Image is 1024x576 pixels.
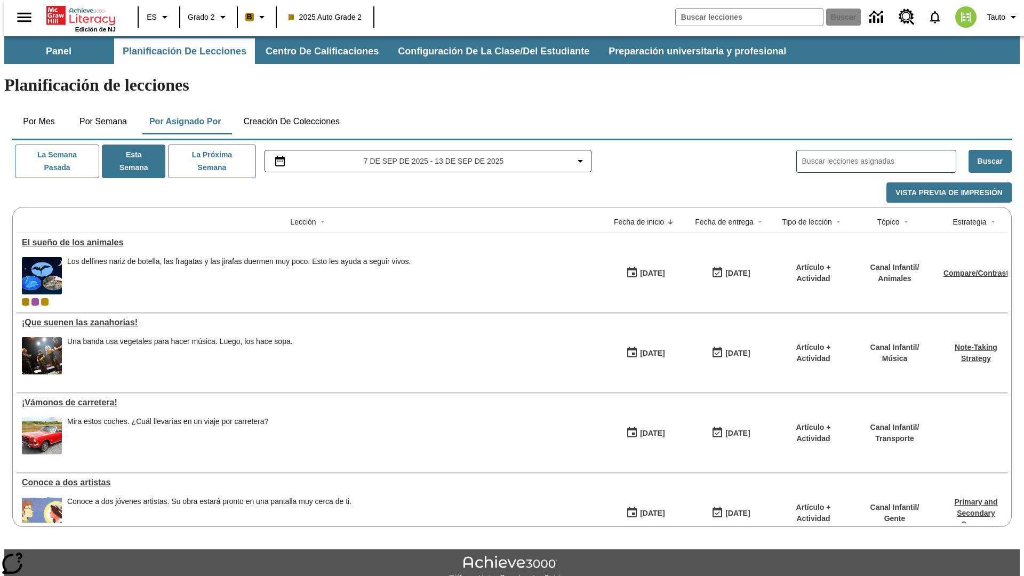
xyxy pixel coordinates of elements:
[41,298,49,306] div: New 2025 class
[4,36,1020,64] div: Subbarra de navegación
[269,155,587,167] button: Seleccione el intervalo de fechas opción del menú
[235,109,348,134] button: Creación de colecciones
[12,109,66,134] button: Por mes
[364,156,504,167] span: 7 de sep de 2025 - 13 de sep de 2025
[892,3,921,31] a: Centro de recursos, Se abrirá en una pestaña nueva.
[67,497,351,534] div: Conoce a dos jóvenes artistas. Su obra estará pronto en una pantalla muy cerca de ti.
[725,267,750,280] div: [DATE]
[247,10,252,23] span: B
[779,422,848,444] p: Artículo + Actividad
[622,343,668,363] button: 09/07/25: Primer día en que estuvo disponible la lección
[676,9,823,26] input: Buscar campo
[22,238,597,247] a: El sueño de los animales, Lecciones
[708,263,754,283] button: 09/09/25: Último día en que podrá accederse la lección
[725,427,750,440] div: [DATE]
[9,2,40,33] button: Abrir el menú lateral
[141,109,230,134] button: Por asignado por
[640,267,665,280] div: [DATE]
[863,3,892,32] a: Centro de información
[241,7,273,27] button: Boost El color de la clase es anaranjado claro. Cambiar el color de la clase.
[289,12,362,23] span: 2025 Auto Grade 2
[4,38,796,64] div: Subbarra de navegación
[622,263,668,283] button: 09/09/25: Primer día en que estuvo disponible la lección
[67,417,268,454] div: Mira estos coches. ¿Cuál llevarías en un viaje por carretera?
[802,154,956,169] input: Buscar lecciones asignadas
[969,150,1012,173] button: Buscar
[67,497,351,506] div: Conoce a dos jóvenes artistas. Su obra estará pronto en una pantalla muy cerca de ti.
[725,507,750,520] div: [DATE]
[870,513,919,524] p: Gente
[640,507,665,520] div: [DATE]
[870,433,919,444] p: Transporte
[949,3,983,31] button: Escoja un nuevo avatar
[955,6,977,28] img: avatar image
[22,337,62,374] img: Un grupo de personas vestidas de negro toca música en un escenario.
[257,38,387,64] button: Centro de calificaciones
[22,257,62,294] img: Fotos de una fragata, dos delfines nariz de botella y una jirafa sobre un fondo de noche estrellada.
[955,343,997,363] a: Note-Taking Strategy
[102,145,165,178] button: Esta semana
[67,417,268,426] div: Mira estos coches. ¿Cuál llevarías en un viaje por carretera?
[290,217,316,227] div: Lección
[168,145,255,178] button: La próxima semana
[870,262,919,273] p: Canal Infantil /
[870,422,919,433] p: Canal Infantil /
[22,478,597,487] a: Conoce a dos artistas, Lecciones
[664,215,677,228] button: Sort
[31,298,39,306] div: OL 2025 Auto Grade 3
[574,155,587,167] svg: Collapse Date Range Filter
[870,342,919,353] p: Canal Infantil /
[67,257,411,294] div: Los delfines nariz de botella, las fragatas y las jirafas duermen muy poco. Esto les ayuda a segu...
[114,38,255,64] button: Planificación de lecciones
[22,298,29,306] div: Clase actual
[22,318,597,327] a: ¡Que suenen las zanahorias!, Lecciones
[779,342,848,364] p: Artículo + Actividad
[46,5,116,26] a: Portada
[953,217,986,227] div: Estrategia
[15,145,99,178] button: La semana pasada
[22,497,62,534] img: Un autorretrato caricaturesco de Maya Halko y uno realista de Lyla Sowder-Yuson.
[71,109,135,134] button: Por semana
[782,217,832,227] div: Tipo de lección
[67,337,293,346] div: Una banda usa vegetales para hacer música. Luego, los hace sopa.
[870,353,919,364] p: Música
[142,7,176,27] button: Lenguaje: ES, Selecciona un idioma
[943,269,1009,277] a: Compare/Contrast
[67,257,411,266] div: Los delfines nariz de botella, las fragatas y las jirafas duermen muy poco. Esto les ayuda a segu...
[870,273,919,284] p: Animales
[389,38,598,64] button: Configuración de la clase/del estudiante
[622,503,668,523] button: 09/07/25: Primer día en que estuvo disponible la lección
[75,26,116,33] span: Edición de NJ
[316,215,329,228] button: Sort
[832,215,845,228] button: Sort
[900,215,913,228] button: Sort
[183,7,234,27] button: Grado: Grado 2, Elige un grado
[708,503,754,523] button: 09/07/25: Último día en que podrá accederse la lección
[67,337,293,374] div: Una banda usa vegetales para hacer música. Luego, los hace sopa.
[640,427,665,440] div: [DATE]
[22,318,597,327] div: ¡Que suenen las zanahorias!
[600,38,795,64] button: Preparación universitaria y profesional
[921,3,949,31] a: Notificaciones
[695,217,754,227] div: Fecha de entrega
[614,217,664,227] div: Fecha de inicio
[640,347,665,360] div: [DATE]
[754,215,766,228] button: Sort
[877,217,899,227] div: Tópico
[779,502,848,524] p: Artículo + Actividad
[955,498,998,529] a: Primary and Secondary Sources
[708,423,754,443] button: 09/07/25: Último día en que podrá accederse la lección
[188,12,215,23] span: Grado 2
[870,502,919,513] p: Canal Infantil /
[987,215,999,228] button: Sort
[983,7,1024,27] button: Perfil/Configuración
[779,262,848,284] p: Artículo + Actividad
[22,417,62,454] img: Un auto Ford Mustang rojo descapotable estacionado en un suelo adoquinado delante de un campo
